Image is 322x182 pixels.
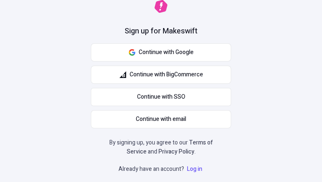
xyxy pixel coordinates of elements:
[91,66,231,84] button: Continue with BigCommerce
[107,138,215,156] p: By signing up, you agree to our and .
[127,138,213,156] a: Terms of Service
[118,165,204,174] p: Already have an account?
[185,165,204,173] a: Log in
[130,70,203,79] span: Continue with BigCommerce
[159,147,194,156] a: Privacy Policy
[91,110,231,128] button: Continue with email
[91,43,231,61] button: Continue with Google
[91,88,231,106] a: Continue with SSO
[139,48,194,57] span: Continue with Google
[136,115,186,124] span: Continue with email
[125,26,197,37] h1: Sign up for Makeswift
